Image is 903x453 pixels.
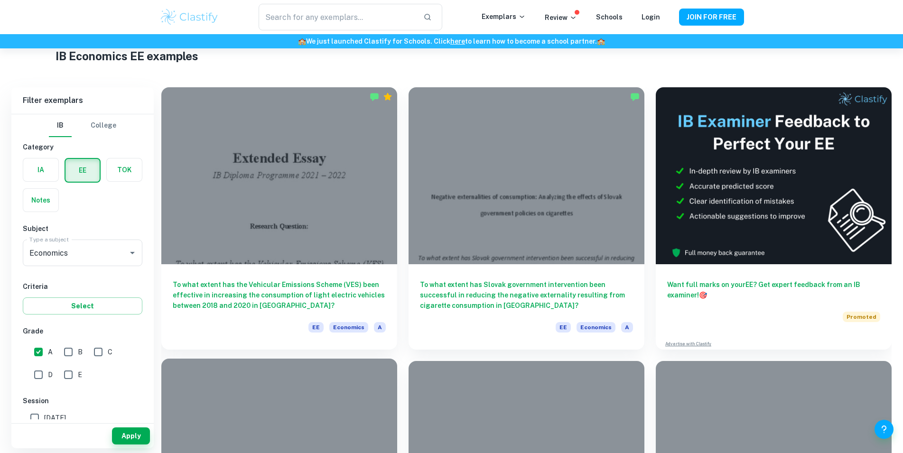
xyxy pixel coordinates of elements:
span: E [78,370,82,380]
h6: Filter exemplars [11,87,154,114]
button: Help and Feedback [875,420,894,439]
h6: We just launched Clastify for Schools. Click to learn how to become a school partner. [2,36,901,46]
a: To what extent has Slovak government intervention been successful in reducing the negative extern... [409,87,644,350]
button: EE [65,159,100,182]
span: Economics [577,322,615,333]
span: [DATE] [44,413,66,423]
p: Exemplars [482,11,526,22]
a: Advertise with Clastify [665,341,711,347]
h6: To what extent has Slovak government intervention been successful in reducing the negative extern... [420,279,633,311]
h1: IB Economics EE examples [56,47,848,65]
span: Economics [329,322,368,333]
button: Apply [112,427,150,444]
h6: Subject [23,223,142,234]
span: 🎯 [699,291,707,299]
span: D [48,370,53,380]
h6: Category [23,142,142,152]
span: A [621,322,633,333]
h6: To what extent has the Vehicular Emissions Scheme (VES) been effective in increasing the consumpt... [173,279,386,311]
h6: Criteria [23,281,142,292]
span: EE [556,322,571,333]
span: EE [308,322,324,333]
button: IB [49,114,72,137]
h6: Session [23,396,142,406]
img: Clastify logo [159,8,220,27]
button: Select [23,297,142,314]
h6: Want full marks on your EE ? Get expert feedback from an IB examiner! [667,279,880,300]
a: Want full marks on yourEE? Get expert feedback from an IB examiner!PromotedAdvertise with Clastify [656,87,892,350]
h6: Grade [23,326,142,336]
button: JOIN FOR FREE [679,9,744,26]
button: Open [126,246,139,259]
div: Filter type choice [49,114,116,137]
button: IA [23,158,58,181]
a: Schools [596,13,623,21]
img: Thumbnail [656,87,892,264]
span: A [48,347,53,357]
a: Login [642,13,660,21]
span: Promoted [843,312,880,322]
input: Search for any exemplars... [259,4,415,30]
span: C [108,347,112,357]
img: Marked [630,92,640,102]
p: Review [545,12,577,23]
button: College [91,114,116,137]
div: Premium [383,92,392,102]
a: To what extent has the Vehicular Emissions Scheme (VES) been effective in increasing the consumpt... [161,87,397,350]
button: TOK [107,158,142,181]
button: Notes [23,189,58,212]
img: Marked [370,92,379,102]
span: A [374,322,386,333]
span: B [78,347,83,357]
span: 🏫 [597,37,605,45]
a: here [450,37,465,45]
label: Type a subject [29,235,69,243]
span: 🏫 [298,37,306,45]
